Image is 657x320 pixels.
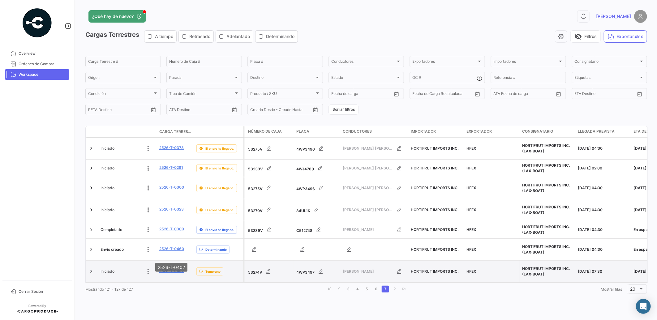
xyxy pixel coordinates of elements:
button: Adelantado [216,31,253,42]
datatable-header-cell: Exportador [464,126,520,137]
a: go to last page [400,286,408,292]
span: HORTIFRUT IMPORTS INC. (LAX-BOAT) [522,183,570,193]
button: Open calendar [149,105,158,114]
span: [PERSON_NAME] [596,13,631,19]
button: Retrasado [179,31,213,42]
span: Tipo de Camión [169,92,234,97]
span: HFEX [466,186,476,190]
a: 6 [372,286,380,292]
span: HORTIFRUT IMPORTS INC. [411,247,458,252]
span: HORTIFRUT IMPORTS INC. [411,186,458,190]
span: Condición [88,92,152,97]
a: go to previous page [335,286,343,292]
span: Exportadores [412,60,477,65]
button: Open calendar [311,105,320,114]
span: Llegada prevista [578,129,615,134]
datatable-header-cell: Placa [294,126,340,137]
span: HFEX [466,247,476,252]
div: C512748 [296,224,338,236]
input: ATA Desde [493,92,512,97]
span: A tiempo [155,33,173,40]
input: ATA Desde [169,108,188,113]
a: 5 [363,286,371,292]
span: El envío ha llegado. [205,186,234,190]
datatable-header-cell: Delay Status [194,129,243,134]
span: [PERSON_NAME] [PERSON_NAME] [343,165,393,171]
a: 2526-T-0373 [159,145,184,151]
span: HFEX [466,207,476,212]
span: HORTIFRUT IMPORTS INC. (LAX-BOAT) [522,205,570,215]
span: HORTIFRUT IMPORTS INC. [411,269,458,274]
div: 2526-T-0402 [155,263,187,272]
datatable-header-cell: Llegada prevista [575,126,631,137]
div: 84UL1K [296,204,338,216]
span: Estado [331,76,396,81]
span: [PERSON_NAME] [343,227,393,233]
a: 2526-T-0460 [159,246,184,252]
span: Mostrando 121 - 127 de 127 [85,287,133,292]
span: [DATE] 04:30 [578,227,603,232]
button: A tiempo [144,31,176,42]
span: Envío creado [101,247,124,252]
div: Abrir Intercom Messenger [636,299,651,314]
span: 20 [630,286,636,292]
span: Conductores [331,60,396,65]
div: 4WJ4780 [296,162,338,174]
span: Producto / SKU [250,92,315,97]
button: Open calendar [392,89,401,99]
span: HFEX [466,269,476,274]
button: Borrar filtros [328,105,359,115]
span: Carga Terrestre # [159,129,191,134]
input: Desde [88,108,99,113]
datatable-header-cell: Carga Terrestre # [157,126,194,137]
datatable-header-cell: Importador [408,126,464,137]
span: Iniciado [101,165,114,171]
span: [DATE] 07:30 [578,269,602,274]
span: Importadores [493,60,558,65]
a: 2526-T-0281 [159,165,183,170]
button: ¿Qué hay de nuevo? [88,10,146,23]
a: Expand/Collapse Row [88,227,94,233]
input: Desde [412,92,423,97]
datatable-header-cell: Número de Caja [244,126,294,137]
span: Completado [101,227,122,233]
span: Importador [411,129,436,134]
div: 53274V [248,265,291,278]
div: 4WP3497 [296,265,338,278]
span: [PERSON_NAME] [PERSON_NAME] [343,146,393,151]
img: powered-by.png [22,7,53,38]
span: El envío ha llegado. [205,227,234,232]
span: El envío ha llegado. [205,166,234,171]
div: 53233V [248,162,291,174]
a: Expand/Collapse Row [88,145,94,151]
h3: Cargas Terrestres [85,30,300,43]
span: Etiquetas [574,76,639,81]
span: Exportador [466,129,492,134]
input: Hasta [590,92,619,97]
span: Iniciado [101,146,114,151]
span: Consignatario [574,60,639,65]
input: Desde [331,92,342,97]
button: Determinando [255,31,298,42]
a: 4 [354,286,361,292]
span: ¿Qué hay de nuevo? [92,13,134,19]
input: Creado Hasta [279,108,308,113]
span: HFEX [466,166,476,170]
a: Órdenes de Compra [5,59,69,69]
span: HORTIFRUT IMPORTS INC. [411,146,458,151]
input: Desde [574,92,586,97]
button: Open calendar [473,89,482,99]
span: HFEX [466,146,476,151]
span: Determinando [205,247,227,252]
div: 4WP3496 [296,182,338,194]
span: [DATE] 04:30 [578,186,603,190]
a: 2526-T-0309 [159,226,184,232]
span: El envío ha llegado. [205,207,234,212]
input: ATA Hasta [517,92,546,97]
span: [PERSON_NAME] [PERSON_NAME] [343,207,393,213]
a: go to first page [326,286,333,292]
span: [DATE] 04:30 [578,207,603,212]
li: page 3 [344,284,353,294]
div: 53289V [248,224,291,236]
button: visibility_offFiltros [570,30,601,43]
